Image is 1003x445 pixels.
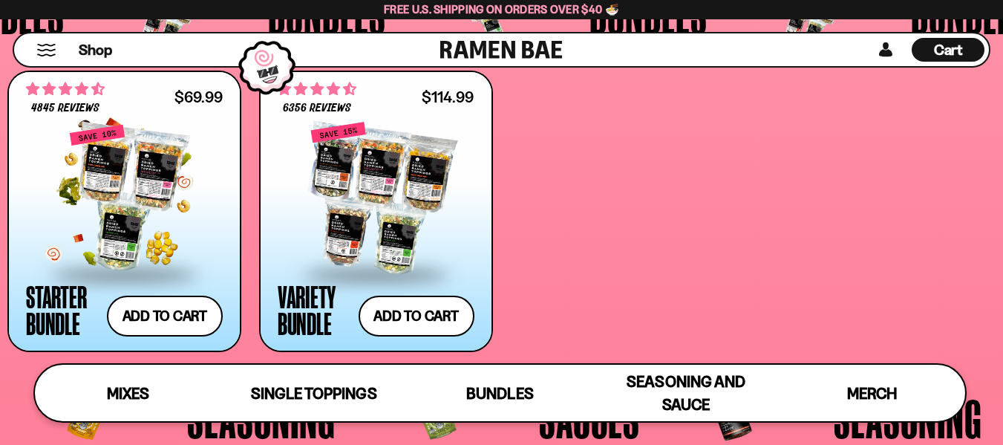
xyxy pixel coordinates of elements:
[359,296,474,337] button: Add to cart
[593,365,780,421] a: Seasoning and Sauce
[407,365,593,421] a: Bundles
[384,2,619,16] span: Free U.S. Shipping on Orders over $40 🍜
[174,90,223,104] div: $69.99
[847,384,897,403] span: Merch
[107,296,223,337] button: Add to cart
[36,44,56,56] button: Mobile Menu Trigger
[934,41,963,59] span: Cart
[7,71,241,352] a: 4.71 stars 4845 reviews $69.99 Starter Bundle Add to cart
[466,384,533,403] span: Bundles
[79,40,112,60] span: Shop
[221,365,408,421] a: Single Toppings
[779,365,965,421] a: Merch
[278,283,351,337] div: Variety Bundle
[422,90,474,104] div: $114.99
[26,79,105,99] span: 4.71 stars
[251,384,376,403] span: Single Toppings
[627,372,745,414] span: Seasoning and Sauce
[26,283,99,337] div: Starter Bundle
[79,38,112,62] a: Shop
[35,365,221,421] a: Mixes
[107,384,149,403] span: Mixes
[278,79,356,99] span: 4.63 stars
[259,71,493,352] a: 4.63 stars 6356 reviews $114.99 Variety Bundle Add to cart
[283,103,351,114] span: 6356 reviews
[912,33,984,66] div: Cart
[31,103,99,114] span: 4845 reviews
